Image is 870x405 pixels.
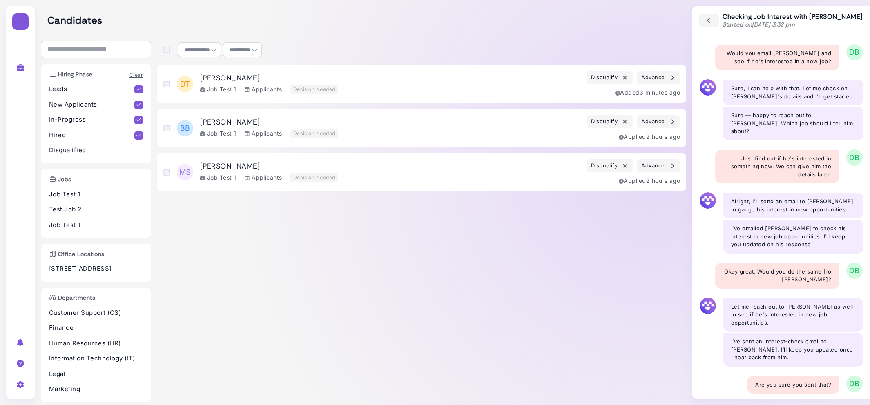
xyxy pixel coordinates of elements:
[49,308,143,318] p: Customer Support (CS)
[640,89,680,96] time: Aug 13, 2025
[747,376,839,394] div: Are you sure you sent that?
[49,190,143,199] p: Job Test 1
[846,376,863,392] span: DB
[245,85,282,93] div: Applicants
[200,74,338,83] h3: [PERSON_NAME]
[200,162,338,171] h3: [PERSON_NAME]
[615,88,680,97] div: Added
[177,120,193,136] span: BB
[637,115,680,128] button: Advance
[587,159,633,172] button: Disqualify
[245,173,282,182] div: Applicants
[619,132,680,141] div: Applied
[715,263,839,289] div: Okay great. Would you do the same fro [PERSON_NAME]?
[177,164,193,180] span: MS
[587,115,633,128] button: Disqualify
[731,85,855,100] p: Sure, I can help with that. Let me check on [PERSON_NAME]'s details and I'll get started.
[200,118,338,127] h3: [PERSON_NAME]
[49,146,143,155] p: Disqualified
[49,131,134,140] p: Hired
[49,339,143,348] p: Human Resources (HR)
[637,159,680,172] button: Advance
[200,173,236,182] div: Job Test 1
[731,225,855,249] p: I’ve emailed [PERSON_NAME] to check his interest in new job opportunities. I'll keep you updated ...
[715,45,839,70] div: Would you email [PERSON_NAME] and see if he's interested in a new job?
[731,303,855,327] p: Let me reach out to [PERSON_NAME] as well to see if he's interested in new job opportunities.
[45,294,99,301] h3: Departments
[245,129,282,138] div: Applicants
[591,162,628,170] div: Disqualify
[49,220,143,230] p: Job Test 1
[45,176,76,183] h3: Jobs
[200,85,236,93] div: Job Test 1
[591,118,628,126] div: Disqualify
[731,111,855,136] p: Sure — happy to reach out to [PERSON_NAME]. Which job should I tell him about?
[49,115,134,125] p: In-Progress
[846,149,863,166] span: DB
[290,173,338,182] div: Decision Needed
[587,71,633,84] button: Disqualify
[641,118,676,126] div: Advance
[290,129,338,138] div: Decision Needed
[49,354,143,363] p: Information Technology (IT)
[290,85,338,94] div: Decision Needed
[47,15,686,27] h2: Candidates
[49,100,134,109] p: New Applicants
[49,369,143,379] p: Legal
[646,177,680,184] time: Aug 13, 2025
[715,150,839,184] div: Just find out if he's interested in something new. We can give him the details later.
[846,263,863,279] span: DB
[45,71,97,78] h3: Hiring Phase
[731,338,855,362] p: I’ve sent an interest-check email to [PERSON_NAME]. I’ll keep you updated once I hear back from him.
[641,73,676,82] div: Advance
[49,385,143,394] p: Marketing
[641,162,676,170] div: Advance
[637,71,680,84] button: Advance
[591,73,628,82] div: Disqualify
[723,13,863,29] div: Checking Job Interest with [PERSON_NAME]
[723,21,795,28] span: Started on
[177,76,193,92] span: DT
[49,323,143,333] p: Finance
[45,251,109,258] h3: Office Locations
[752,21,795,28] time: [DATE] 3:32 pm
[49,205,143,214] p: Test Job 2
[846,44,863,60] span: DB
[200,129,236,138] div: Job Test 1
[49,85,134,94] p: Leads
[619,176,680,185] div: Applied
[646,133,680,140] time: Aug 13, 2025
[129,72,143,78] a: Clear
[731,198,855,214] p: Alright, I'll send an email to [PERSON_NAME] to gauge his interest in new opportunities.
[49,264,143,274] p: [STREET_ADDRESS]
